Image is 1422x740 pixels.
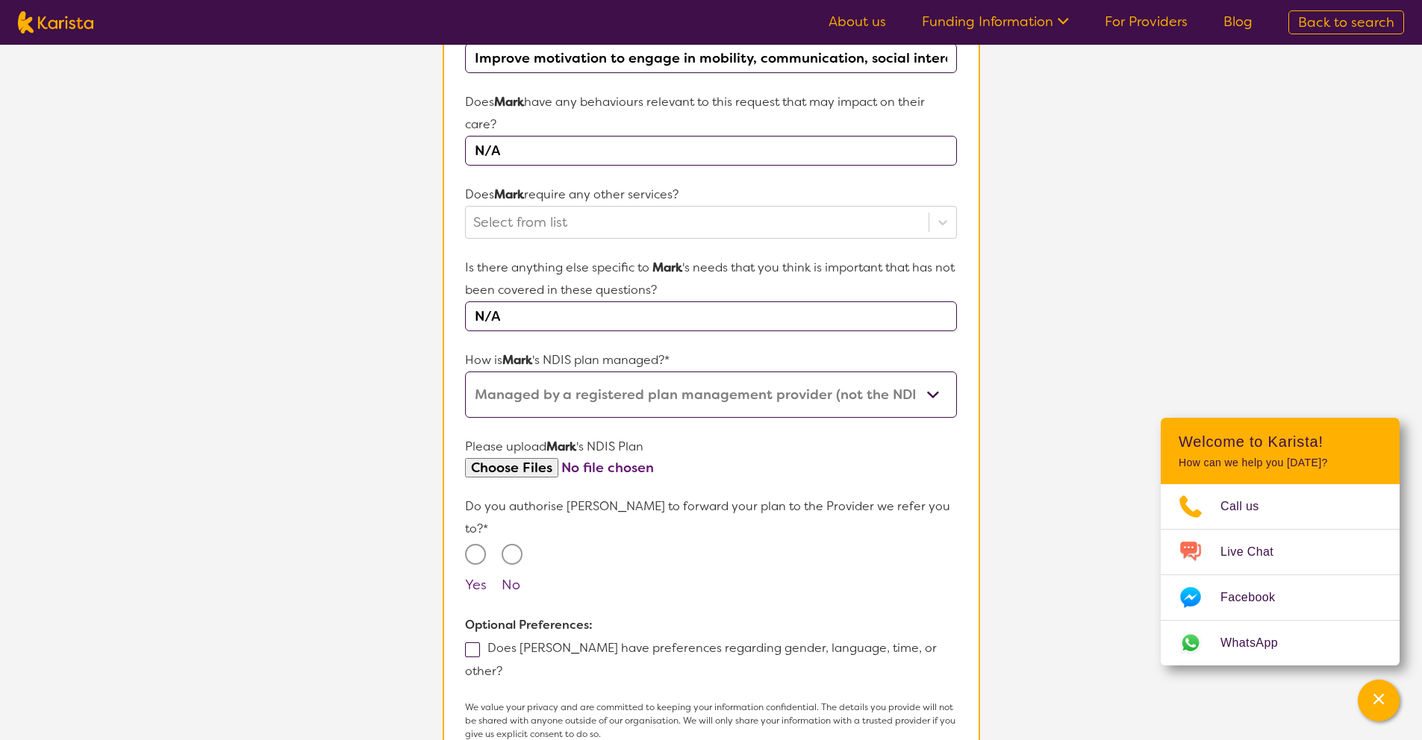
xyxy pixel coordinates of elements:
span: Call us [1220,495,1277,518]
div: Channel Menu [1161,418,1400,665]
p: How can we help you [DATE]? [1179,457,1382,469]
span: Facebook [1220,586,1293,609]
h2: Welcome to Karista! [1179,433,1382,451]
a: Blog [1223,13,1253,31]
span: Back to search [1298,13,1394,31]
button: Channel Menu [1358,680,1400,721]
p: Do you authorise [PERSON_NAME] to forward your plan to the Provider we refer you to?* [465,495,956,540]
img: Karista logo [18,11,93,34]
p: Does require any other services? [465,184,956,206]
a: Back to search [1288,10,1404,34]
label: Does [PERSON_NAME] have preferences regarding gender, language, time, or other? [465,640,937,679]
strong: Mark [652,260,682,275]
label: No [502,576,520,594]
input: Type you answer here [465,43,956,73]
ul: Choose channel [1161,484,1400,665]
span: Live Chat [1220,541,1291,563]
strong: Mark [546,439,576,454]
p: Please upload 's NDIS Plan [465,436,956,458]
p: Is there anything else specific to 's needs that you think is important that has not been covered... [465,257,956,301]
span: WhatsApp [1220,632,1296,654]
label: Yes [465,576,487,594]
a: Funding Information [922,13,1069,31]
a: For Providers [1105,13,1188,31]
a: Web link opens in a new tab. [1161,621,1400,665]
a: About us [829,13,886,31]
input: Type you answer here [465,301,956,331]
input: Please briefly explain [465,136,956,166]
p: Does have any behaviours relevant to this request that may impact on their care? [465,91,956,136]
b: Optional Preferences: [465,617,593,633]
strong: Mark [494,186,524,202]
strong: Mark [494,94,524,110]
p: How is 's NDIS plan managed?* [465,349,956,371]
strong: Mark [502,352,532,368]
